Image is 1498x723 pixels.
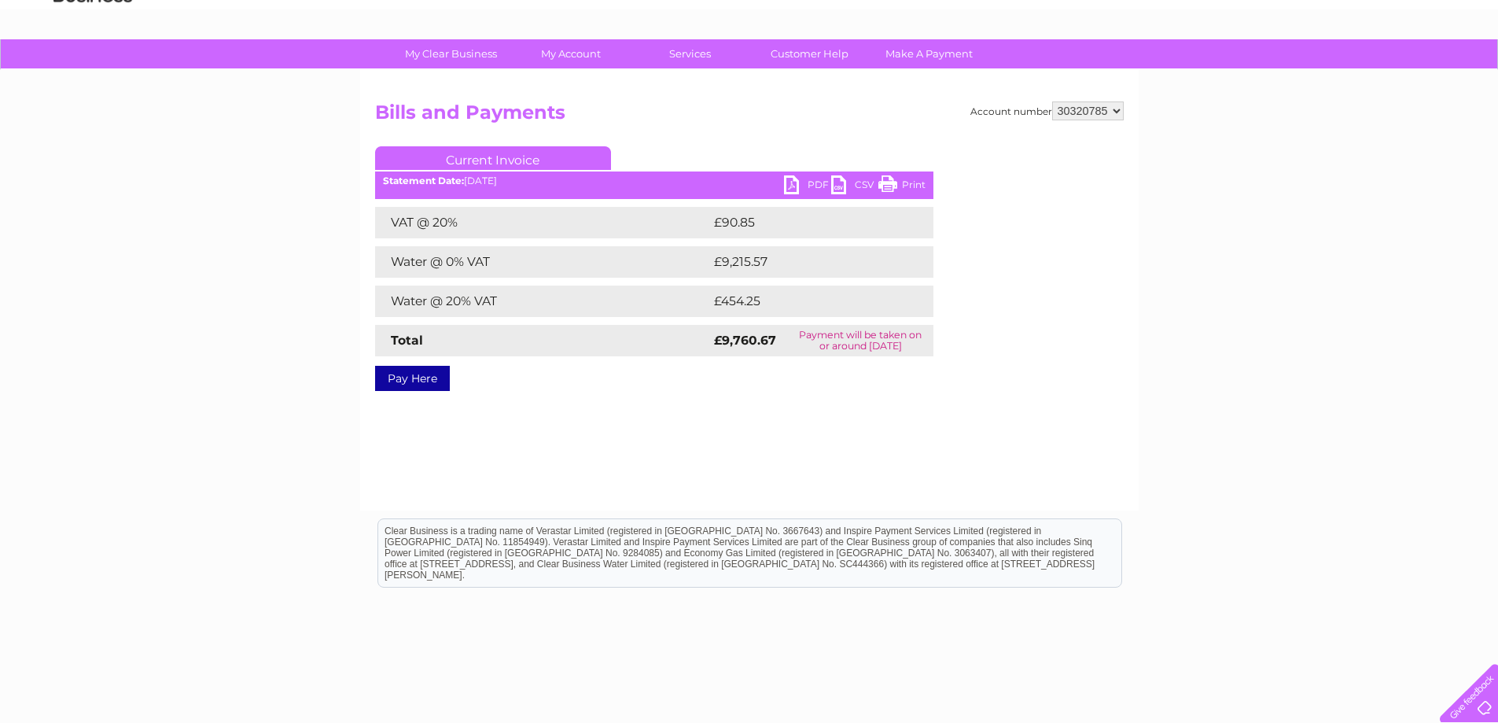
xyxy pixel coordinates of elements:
a: PDF [784,175,831,198]
a: My Clear Business [386,39,516,68]
strong: £9,760.67 [714,333,776,348]
a: Services [625,39,755,68]
td: Water @ 0% VAT [375,246,710,278]
td: £454.25 [710,286,905,317]
strong: Total [391,333,423,348]
a: Telecoms [1305,67,1352,79]
a: Customer Help [745,39,874,68]
a: Contact [1393,67,1432,79]
a: CSV [831,175,878,198]
b: Statement Date: [383,175,464,186]
td: Payment will be taken on or around [DATE] [788,325,933,356]
h2: Bills and Payments [375,101,1124,131]
td: Water @ 20% VAT [375,286,710,317]
a: Make A Payment [864,39,994,68]
img: logo.png [53,41,133,89]
a: Current Invoice [375,146,611,170]
a: Log out [1446,67,1483,79]
a: Blog [1361,67,1384,79]
a: Energy [1261,67,1295,79]
div: [DATE] [375,175,933,186]
div: Clear Business is a trading name of Verastar Limited (registered in [GEOGRAPHIC_DATA] No. 3667643... [378,9,1121,76]
a: My Account [506,39,635,68]
div: Account number [970,101,1124,120]
a: Print [878,175,926,198]
td: £9,215.57 [710,246,908,278]
td: VAT @ 20% [375,207,710,238]
a: Pay Here [375,366,450,391]
td: £90.85 [710,207,903,238]
a: 0333 014 3131 [1202,8,1310,28]
a: Water [1221,67,1251,79]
